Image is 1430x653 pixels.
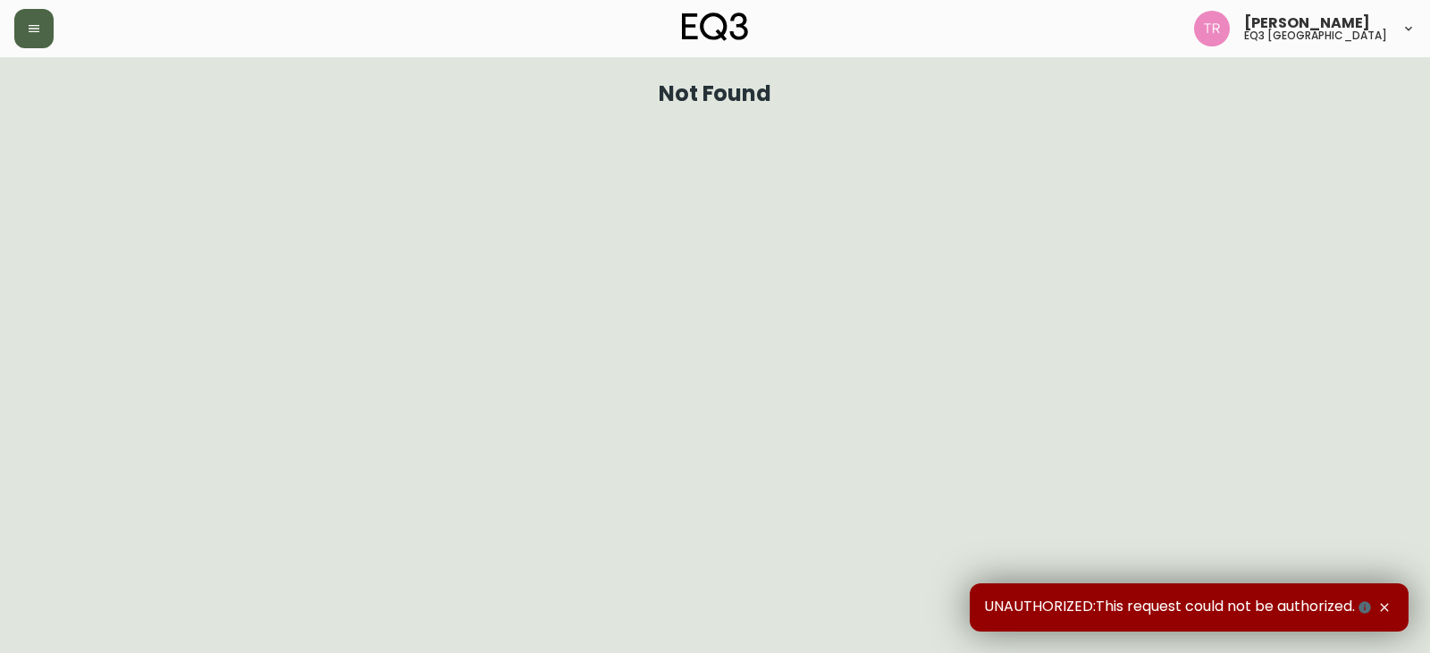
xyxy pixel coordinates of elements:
span: [PERSON_NAME] [1244,16,1370,30]
img: 214b9049a7c64896e5c13e8f38ff7a87 [1194,11,1230,46]
h1: Not Found [659,86,772,102]
h5: eq3 [GEOGRAPHIC_DATA] [1244,30,1387,41]
img: logo [682,13,748,41]
span: UNAUTHORIZED:This request could not be authorized. [984,598,1375,617]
